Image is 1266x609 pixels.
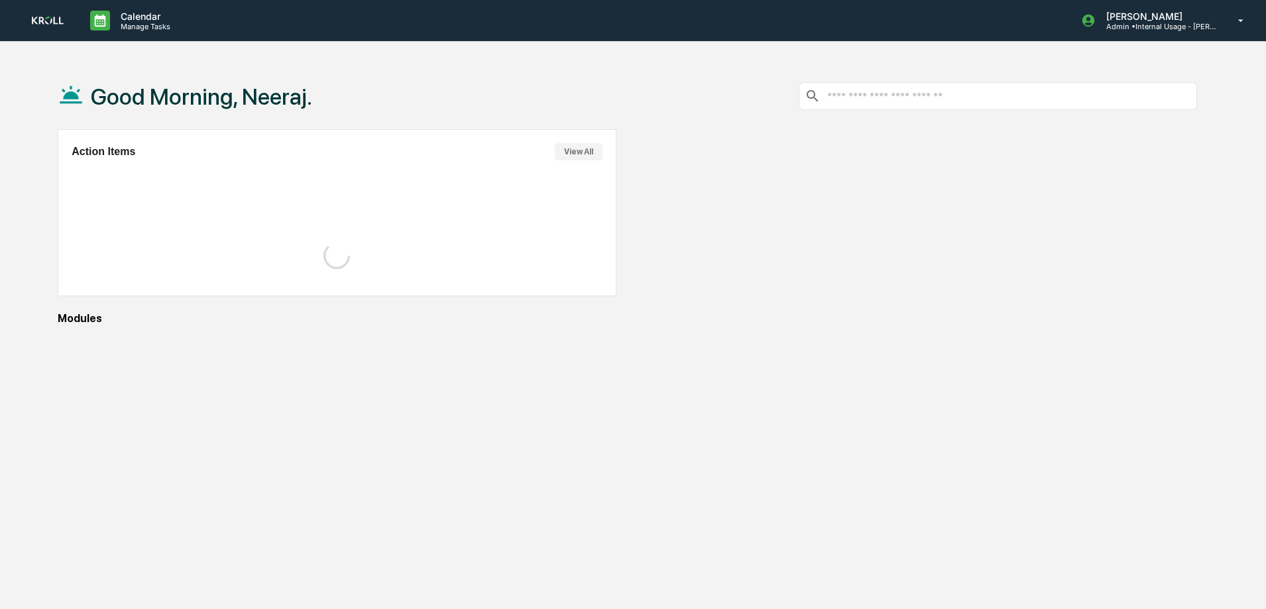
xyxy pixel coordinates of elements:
h1: Good Morning, Neeraj. [91,83,312,110]
div: Modules [58,312,1197,325]
p: [PERSON_NAME] [1096,11,1219,22]
h2: Action Items [72,146,135,158]
p: Manage Tasks [110,22,177,31]
button: View All [555,143,603,160]
p: Calendar [110,11,177,22]
p: Admin • Internal Usage - [PERSON_NAME] [1096,22,1219,31]
img: logo [32,17,64,24]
